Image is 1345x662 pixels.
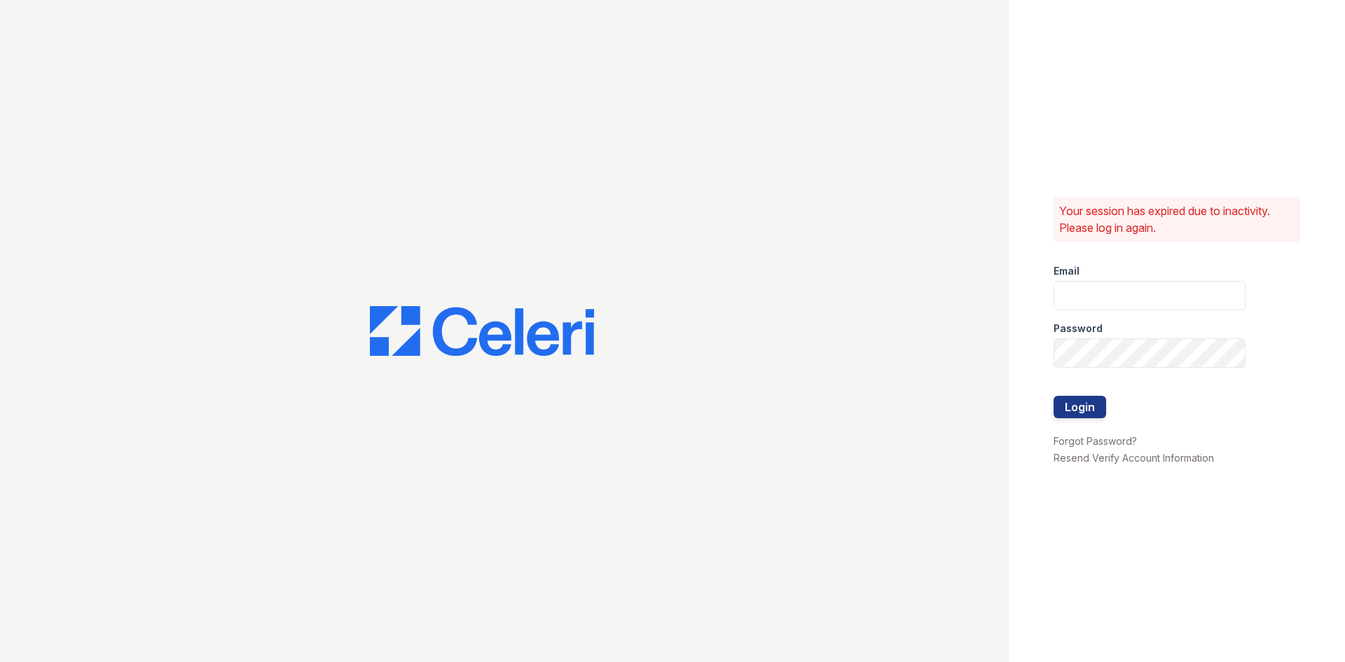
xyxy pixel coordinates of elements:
[1054,435,1137,447] a: Forgot Password?
[1059,202,1295,236] p: Your session has expired due to inactivity. Please log in again.
[370,306,594,357] img: CE_Logo_Blue-a8612792a0a2168367f1c8372b55b34899dd931a85d93a1a3d3e32e68fde9ad4.png
[1054,396,1106,418] button: Login
[1054,452,1214,464] a: Resend Verify Account Information
[1054,264,1080,278] label: Email
[1054,322,1103,336] label: Password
